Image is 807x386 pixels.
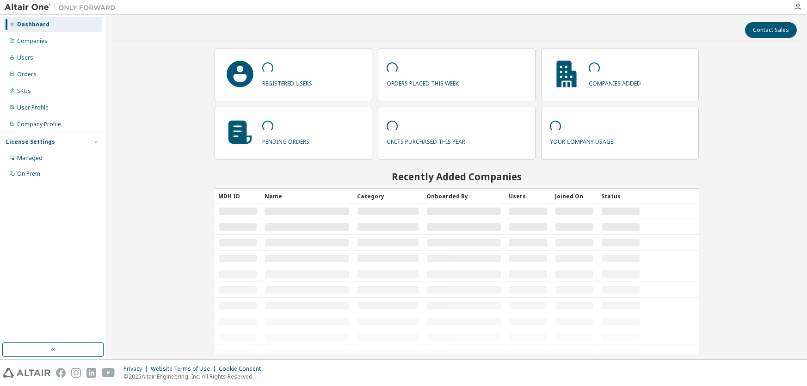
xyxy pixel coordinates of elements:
[123,365,151,373] div: Privacy
[123,373,266,380] p: © 2025 Altair Engineering, Inc. All Rights Reserved.
[17,71,37,78] div: Orders
[17,121,61,128] div: Company Profile
[102,368,115,378] img: youtube.svg
[17,87,31,95] div: SKUs
[357,189,419,203] div: Category
[151,365,219,373] div: Website Terms of Use
[17,104,49,111] div: User Profile
[17,54,33,61] div: Users
[262,135,309,146] p: pending orders
[215,171,699,183] h2: Recently Added Companies
[17,170,40,178] div: On Prem
[17,37,48,45] div: Companies
[17,154,43,162] div: Managed
[555,189,594,203] div: Joined On
[265,189,350,203] div: Name
[5,3,120,12] img: Altair One
[3,368,50,378] img: altair_logo.svg
[589,77,641,87] p: companies added
[56,368,66,378] img: facebook.svg
[218,189,257,203] div: MDH ID
[71,368,81,378] img: instagram.svg
[17,21,49,28] div: Dashboard
[6,138,55,146] div: License Settings
[426,189,501,203] div: Onboarded By
[219,365,266,373] div: Cookie Consent
[509,189,548,203] div: Users
[262,77,312,87] p: registered users
[601,189,640,203] div: Status
[387,135,465,146] p: units purchased this year
[86,368,96,378] img: linkedin.svg
[550,135,613,146] p: your company usage
[387,77,459,87] p: orders placed this week
[745,22,797,38] button: Contact Sales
